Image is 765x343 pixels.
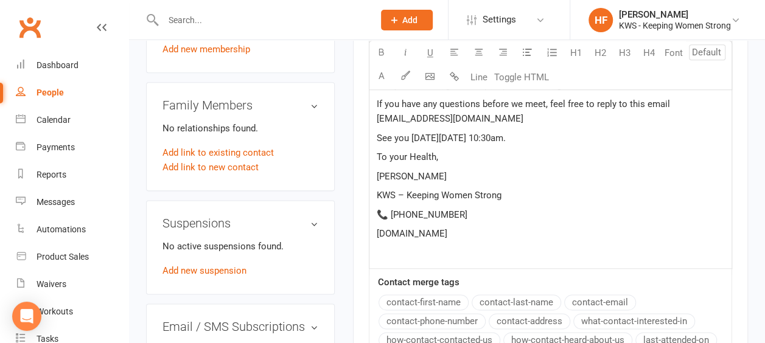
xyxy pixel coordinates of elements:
button: H4 [637,41,662,65]
div: Product Sales [37,252,89,262]
h3: Suspensions [162,217,318,230]
label: Contact merge tags [378,275,459,289]
a: Workouts [16,298,128,325]
span: Add [402,15,417,25]
h3: Email / SMS Subscriptions [162,320,318,333]
button: contact-address [489,313,570,329]
button: Toggle HTML [491,65,552,89]
input: Search... [159,12,365,29]
button: contact-last-name [472,294,561,310]
a: Dashboard [16,52,128,79]
a: Add new membership [162,44,250,55]
a: Messages [16,189,128,216]
span: [DOMAIN_NAME] [377,228,447,239]
button: contact-phone-number [379,313,486,329]
span: Every small change adds up to positive change. [377,80,569,91]
div: Dashboard [37,60,79,70]
button: Font [662,41,686,65]
div: People [37,88,64,97]
span: Settings [483,6,516,33]
button: H1 [564,41,589,65]
button: Line [467,65,491,89]
button: contact-email [564,294,636,310]
input: Default [689,44,725,60]
span: KWS – Keeping Women Strong [377,190,501,201]
span: See you [DATE][DATE] 10:30am. [377,133,506,144]
button: H3 [613,41,637,65]
span: 📞 [PHONE_NUMBER] [377,209,467,220]
span: If you have any questions before we meet, feel free to reply to this email [EMAIL_ADDRESS][DOMAIN... [377,99,672,124]
div: KWS - Keeping Women Strong [619,20,731,31]
button: A [369,65,394,89]
p: No active suspensions found. [162,239,318,254]
div: Workouts [37,307,73,316]
a: Add link to new contact [162,160,259,175]
a: People [16,79,128,106]
a: Payments [16,134,128,161]
a: Calendar [16,106,128,134]
a: Automations [16,216,128,243]
a: Product Sales [16,243,128,271]
div: HF [589,8,613,32]
div: Open Intercom Messenger [12,302,41,331]
span: U [427,47,433,58]
a: Add link to existing contact [162,145,274,160]
div: Automations [37,224,86,234]
div: Payments [37,142,75,152]
p: No relationships found. [162,121,318,136]
a: Clubworx [15,12,45,43]
div: Calendar [37,115,71,125]
button: contact-first-name [379,294,469,310]
div: Reports [37,170,66,179]
button: U [418,41,442,65]
a: Waivers [16,271,128,298]
div: Messages [37,197,75,207]
div: [PERSON_NAME] [619,9,731,20]
a: Reports [16,161,128,189]
button: H2 [589,41,613,65]
button: what-contact-interested-in [573,313,695,329]
a: Add new suspension [162,265,246,276]
div: Waivers [37,279,66,289]
button: Add [381,10,433,30]
h3: Family Members [162,99,318,112]
span: To your Health, [377,151,438,162]
span: [PERSON_NAME] [377,171,447,182]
